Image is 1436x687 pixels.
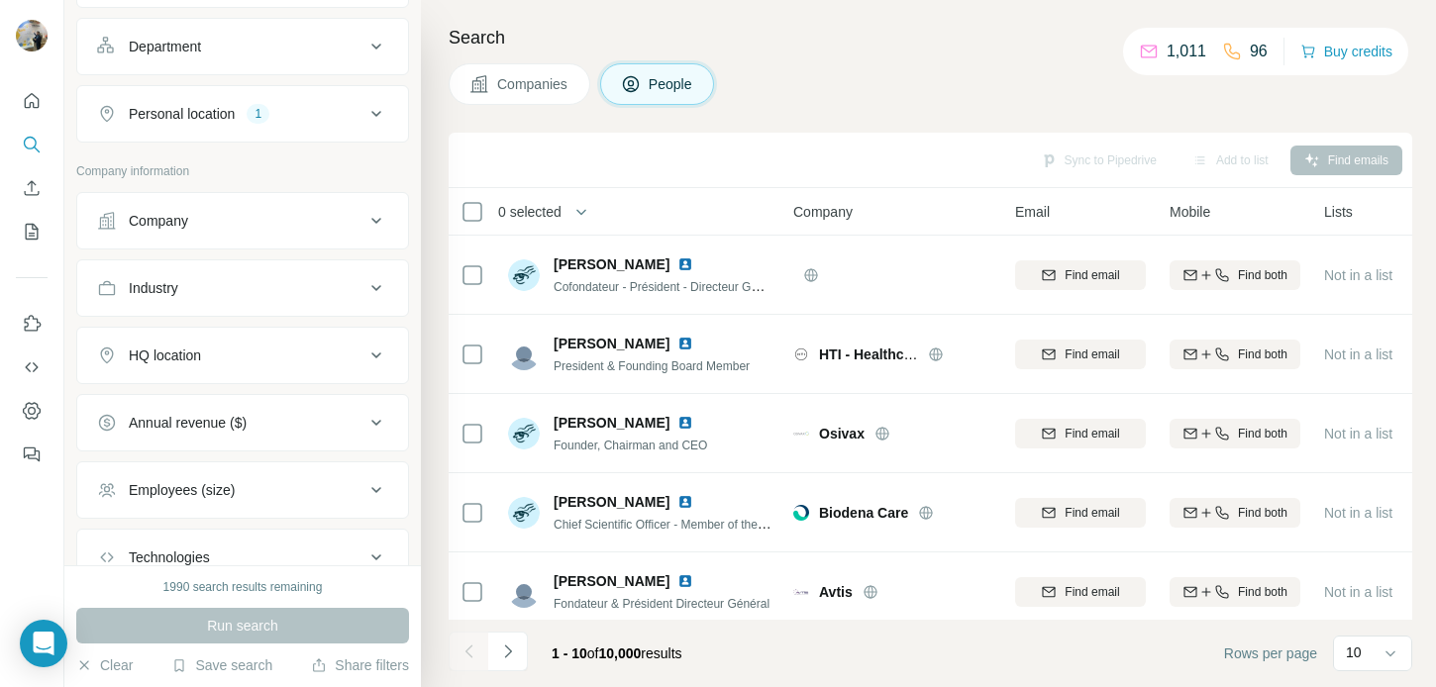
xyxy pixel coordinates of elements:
button: Search [16,127,48,162]
span: Rows per page [1224,643,1317,663]
span: Find email [1065,266,1119,284]
button: Find both [1170,260,1300,290]
span: Avtis [819,582,853,602]
span: Email [1015,202,1050,222]
button: Department [77,23,408,70]
img: Avatar [508,497,540,529]
div: Personal location [129,104,235,124]
button: Use Surfe on LinkedIn [16,306,48,342]
button: My lists [16,214,48,249]
h4: Search [449,24,1412,51]
button: Personal location1 [77,90,408,138]
span: results [552,645,682,661]
span: of [587,645,599,661]
span: 10,000 [599,645,642,661]
span: Lists [1324,202,1353,222]
img: Logo of Biodena Care [793,505,809,521]
img: Logo of Osivax [793,426,809,442]
span: Not in a list [1324,584,1392,600]
button: Find both [1170,498,1300,528]
button: Enrich CSV [16,170,48,206]
span: People [649,74,694,94]
div: Employees (size) [129,480,235,500]
span: Companies [497,74,569,94]
span: Find email [1065,345,1119,363]
p: Company information [76,162,409,180]
div: Department [129,37,201,56]
div: 1990 search results remaining [163,578,323,596]
span: Find both [1238,583,1287,601]
span: Chief Scientific Officer - Member of the executive board - Founder [554,516,899,532]
p: 10 [1346,642,1362,662]
button: Annual revenue ($) [77,399,408,446]
span: Find email [1065,583,1119,601]
p: 96 [1250,40,1268,63]
span: Find email [1065,425,1119,442]
span: Not in a list [1324,426,1392,442]
span: [PERSON_NAME] [554,413,669,433]
img: Avatar [508,259,540,291]
p: 1,011 [1167,40,1206,63]
span: Find both [1238,345,1287,363]
button: Find both [1170,340,1300,369]
button: Find both [1170,577,1300,607]
span: Find both [1238,504,1287,522]
img: Avatar [16,20,48,51]
span: Not in a list [1324,505,1392,521]
img: LinkedIn logo [677,336,693,351]
img: Avatar [508,339,540,370]
button: Industry [77,264,408,312]
img: LinkedIn logo [677,494,693,510]
button: Find email [1015,577,1146,607]
div: Company [129,211,188,231]
button: Save search [171,655,272,675]
span: 0 selected [498,202,562,222]
button: Technologies [77,534,408,581]
button: Employees (size) [77,466,408,514]
span: Cofondateur - Président - Directeur Général - Ingénieur IoT [554,278,865,294]
button: Find email [1015,340,1146,369]
span: Company [793,202,853,222]
span: [PERSON_NAME] [554,334,669,353]
img: Avatar [508,418,540,449]
button: Find email [1015,260,1146,290]
span: Not in a list [1324,346,1392,362]
button: Find both [1170,419,1300,448]
div: HQ location [129,345,201,365]
span: Find email [1065,504,1119,522]
img: LinkedIn logo [677,256,693,272]
div: Industry [129,278,178,298]
button: Buy credits [1300,38,1392,65]
img: LinkedIn logo [677,415,693,431]
button: Navigate to next page [488,632,528,671]
button: Feedback [16,437,48,472]
span: Fondateur & Président Directeur Général [554,597,769,611]
button: Find email [1015,419,1146,448]
img: Logo of HTI - Healthcare AND Technology International [793,346,809,362]
span: 1 - 10 [552,645,587,661]
img: Logo of Avtis [793,584,809,600]
button: Share filters [311,655,409,675]
span: [PERSON_NAME] [554,492,669,512]
span: Biodena Care [819,503,908,523]
button: Use Surfe API [16,349,48,385]
div: 1 [247,105,269,123]
span: [PERSON_NAME] [554,571,669,591]
button: Company [77,197,408,245]
button: Dashboard [16,393,48,429]
div: Open Intercom Messenger [20,620,67,667]
button: HQ location [77,332,408,379]
span: Find both [1238,425,1287,442]
div: Annual revenue ($) [129,413,247,433]
span: [PERSON_NAME] [554,254,669,274]
span: President & Founding Board Member [554,359,750,373]
img: Avatar [508,576,540,608]
button: Clear [76,655,133,675]
button: Find email [1015,498,1146,528]
span: Founder, Chairman and CEO [554,439,707,452]
span: HTI - Healthcare AND Technology International [819,346,1126,362]
span: Osivax [819,424,865,443]
button: Quick start [16,83,48,119]
span: Not in a list [1324,267,1392,283]
div: Technologies [129,547,210,567]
